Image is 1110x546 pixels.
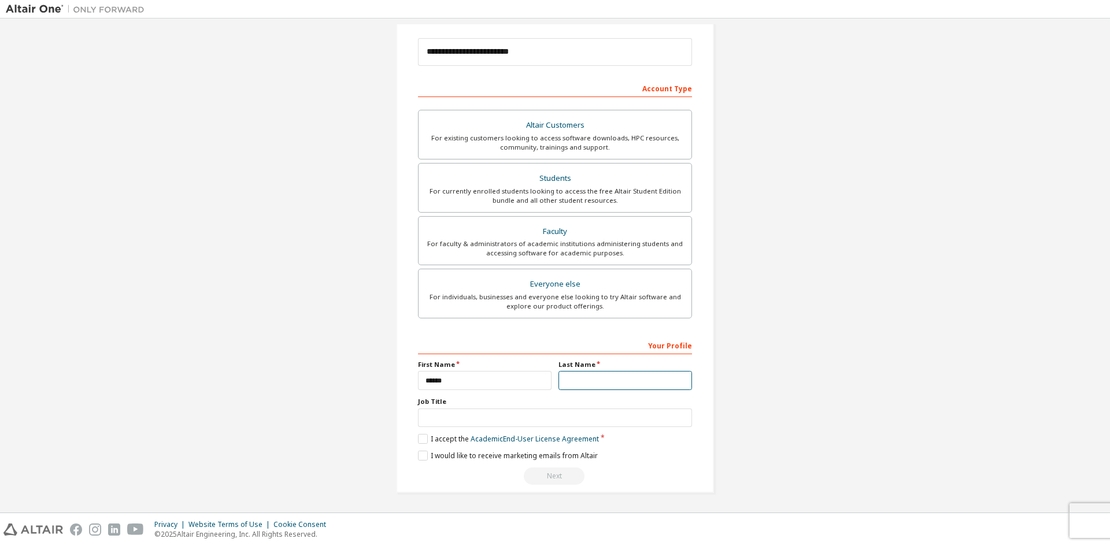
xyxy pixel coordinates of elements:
[70,523,82,536] img: facebook.svg
[425,239,684,258] div: For faculty & administrators of academic institutions administering students and accessing softwa...
[425,292,684,311] div: For individuals, businesses and everyone else looking to try Altair software and explore our prod...
[425,170,684,187] div: Students
[418,434,599,444] label: I accept the
[154,520,188,529] div: Privacy
[418,397,692,406] label: Job Title
[425,133,684,152] div: For existing customers looking to access software downloads, HPC resources, community, trainings ...
[3,523,63,536] img: altair_logo.svg
[188,520,273,529] div: Website Terms of Use
[108,523,120,536] img: linkedin.svg
[127,523,144,536] img: youtube.svg
[418,451,598,460] label: I would like to receive marketing emails from Altair
[154,529,333,539] p: © 2025 Altair Engineering, Inc. All Rights Reserved.
[418,336,692,354] div: Your Profile
[418,79,692,97] div: Account Type
[425,276,684,292] div: Everyone else
[418,467,692,485] div: Read and acccept EULA to continue
[89,523,101,536] img: instagram.svg
[425,224,684,240] div: Faculty
[425,187,684,205] div: For currently enrolled students looking to access the free Altair Student Edition bundle and all ...
[471,434,599,444] a: Academic End-User License Agreement
[6,3,150,15] img: Altair One
[558,360,692,369] label: Last Name
[273,520,333,529] div: Cookie Consent
[418,360,552,369] label: First Name
[425,117,684,133] div: Altair Customers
